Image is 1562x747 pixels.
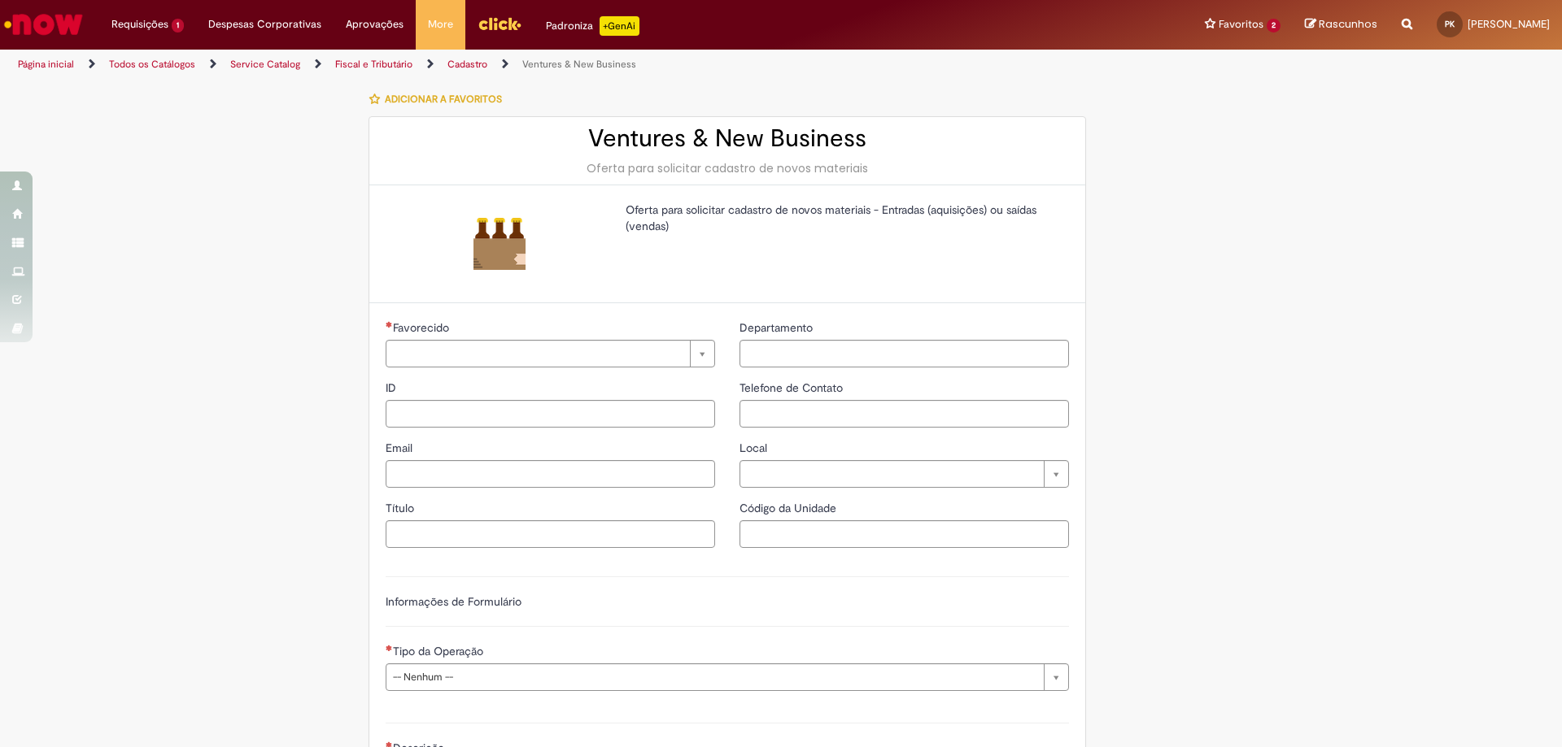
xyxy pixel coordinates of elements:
[393,320,452,335] span: Necessários - Favorecido
[428,16,453,33] span: More
[740,340,1069,367] input: Departamento
[386,460,715,488] input: Email
[18,58,74,71] a: Página inicial
[111,16,168,33] span: Requisições
[386,441,416,455] span: Email
[740,380,846,395] span: Telefone de Contato
[2,8,85,41] img: ServiceNow
[1267,19,1281,33] span: 2
[109,58,195,71] a: Todos os Catálogos
[740,460,1069,488] a: Limpar campo Local
[386,594,521,609] label: Informações de Formulário
[1219,16,1263,33] span: Favoritos
[369,82,511,116] button: Adicionar a Favoritos
[386,160,1069,176] div: Oferta para solicitar cadastro de novos materiais
[386,400,715,428] input: ID
[740,441,770,455] span: Local
[393,664,1036,690] span: -- Nenhum --
[740,501,840,515] span: Código da Unidade
[393,644,486,658] span: Tipo da Operação
[386,645,393,651] span: Necessários
[473,218,526,270] img: Ventures & New Business
[230,58,300,71] a: Service Catalog
[208,16,321,33] span: Despesas Corporativas
[740,320,816,335] span: Departamento
[1305,17,1377,33] a: Rascunhos
[546,16,639,36] div: Padroniza
[386,501,417,515] span: Título
[1468,17,1550,31] span: [PERSON_NAME]
[1445,19,1455,29] span: PK
[522,58,636,71] a: Ventures & New Business
[386,125,1069,152] h2: Ventures & New Business
[386,321,393,328] span: Necessários
[478,11,521,36] img: click_logo_yellow_360x200.png
[172,19,184,33] span: 1
[385,93,502,106] span: Adicionar a Favoritos
[740,400,1069,428] input: Telefone de Contato
[626,202,1057,234] p: Oferta para solicitar cadastro de novos materiais - Entradas (aquisições) ou saídas (vendas)
[386,380,399,395] span: ID
[386,340,715,367] a: Limpar campo Favorecido
[386,520,715,548] input: Título
[335,58,412,71] a: Fiscal e Tributário
[346,16,404,33] span: Aprovações
[740,520,1069,548] input: Código da Unidade
[447,58,487,71] a: Cadastro
[12,50,1029,80] ul: Trilhas de página
[1319,16,1377,32] span: Rascunhos
[600,16,639,36] p: +GenAi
